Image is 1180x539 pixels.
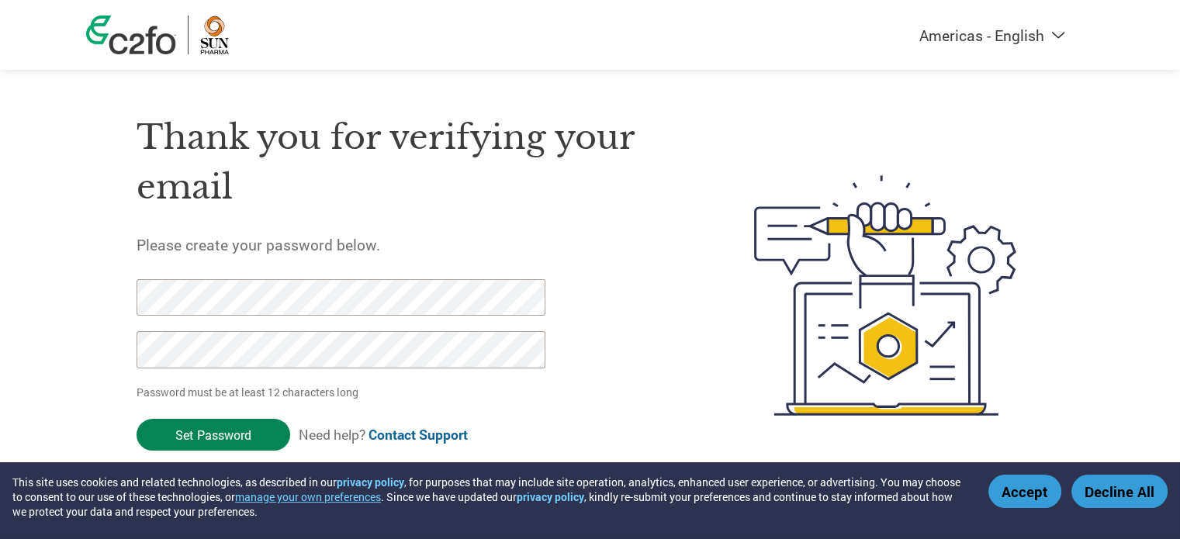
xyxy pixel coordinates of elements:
span: Need help? [299,426,468,444]
img: create-password [726,90,1044,501]
img: c2fo logo [86,16,176,54]
button: Decline All [1071,475,1168,508]
button: manage your own preferences [235,489,381,504]
a: privacy policy [337,475,404,489]
img: Sun Pharma [200,16,229,54]
div: This site uses cookies and related technologies, as described in our , for purposes that may incl... [12,475,966,519]
p: Password must be at least 12 characters long [137,384,551,400]
a: Contact Support [369,426,468,444]
h5: Please create your password below. [137,235,681,254]
a: privacy policy [517,489,584,504]
button: Accept [988,475,1061,508]
input: Set Password [137,419,290,451]
h1: Thank you for verifying your email [137,112,681,212]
